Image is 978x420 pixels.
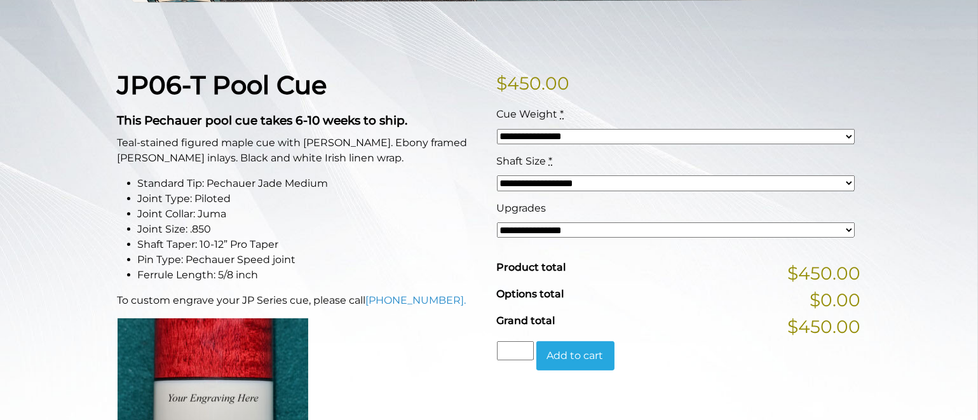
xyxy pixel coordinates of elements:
[138,222,482,237] li: Joint Size: .850
[138,268,482,283] li: Ferrule Length: 5/8 inch
[138,207,482,222] li: Joint Collar: Juma
[118,113,408,128] strong: This Pechauer pool cue takes 6-10 weeks to ship.
[810,287,861,313] span: $0.00
[788,260,861,287] span: $450.00
[138,176,482,191] li: Standard Tip: Pechauer Jade Medium
[497,288,564,300] span: Options total
[497,72,570,94] bdi: 450.00
[497,108,558,120] span: Cue Weight
[549,155,553,167] abbr: required
[497,202,547,214] span: Upgrades
[138,252,482,268] li: Pin Type: Pechauer Speed joint
[138,237,482,252] li: Shaft Taper: 10-12” Pro Taper
[497,315,555,327] span: Grand total
[560,108,564,120] abbr: required
[497,155,547,167] span: Shaft Size
[497,72,508,94] span: $
[497,261,566,273] span: Product total
[788,313,861,340] span: $450.00
[118,135,482,166] p: Teal-stained figured maple cue with [PERSON_NAME]. Ebony framed [PERSON_NAME] inlays. Black and w...
[118,293,482,308] p: To custom engrave your JP Series cue, please call
[118,69,327,100] strong: JP06-T Pool Cue
[138,191,482,207] li: Joint Type: Piloted
[536,341,615,370] button: Add to cart
[366,294,466,306] a: [PHONE_NUMBER].
[497,341,534,360] input: Product quantity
